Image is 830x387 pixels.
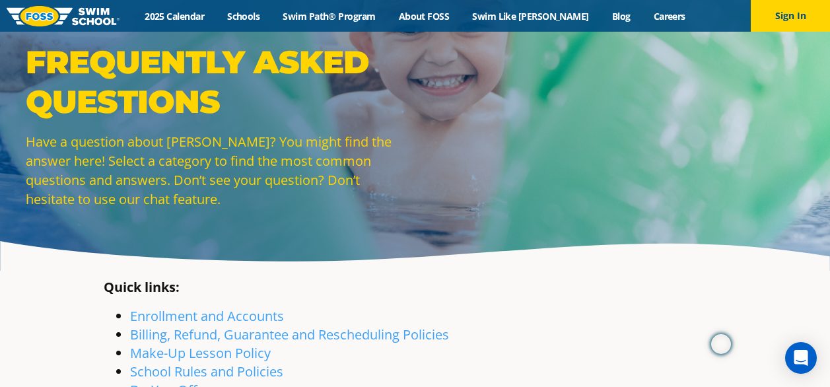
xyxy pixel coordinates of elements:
[104,278,180,296] strong: Quick links:
[130,344,271,362] a: Make-Up Lesson Policy
[130,307,284,325] a: Enrollment and Accounts
[271,10,387,22] a: Swim Path® Program
[387,10,461,22] a: About FOSS
[7,6,120,26] img: FOSS Swim School Logo
[130,326,449,343] a: Billing, Refund, Guarantee and Rescheduling Policies
[785,342,817,374] div: Open Intercom Messenger
[133,10,216,22] a: 2025 Calendar
[461,10,601,22] a: Swim Like [PERSON_NAME]
[26,132,409,209] p: Have a question about [PERSON_NAME]? You might find the answer here! Select a category to find th...
[130,363,283,380] a: School Rules and Policies
[642,10,697,22] a: Careers
[600,10,642,22] a: Blog
[26,42,409,122] p: Frequently Asked Questions
[216,10,271,22] a: Schools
